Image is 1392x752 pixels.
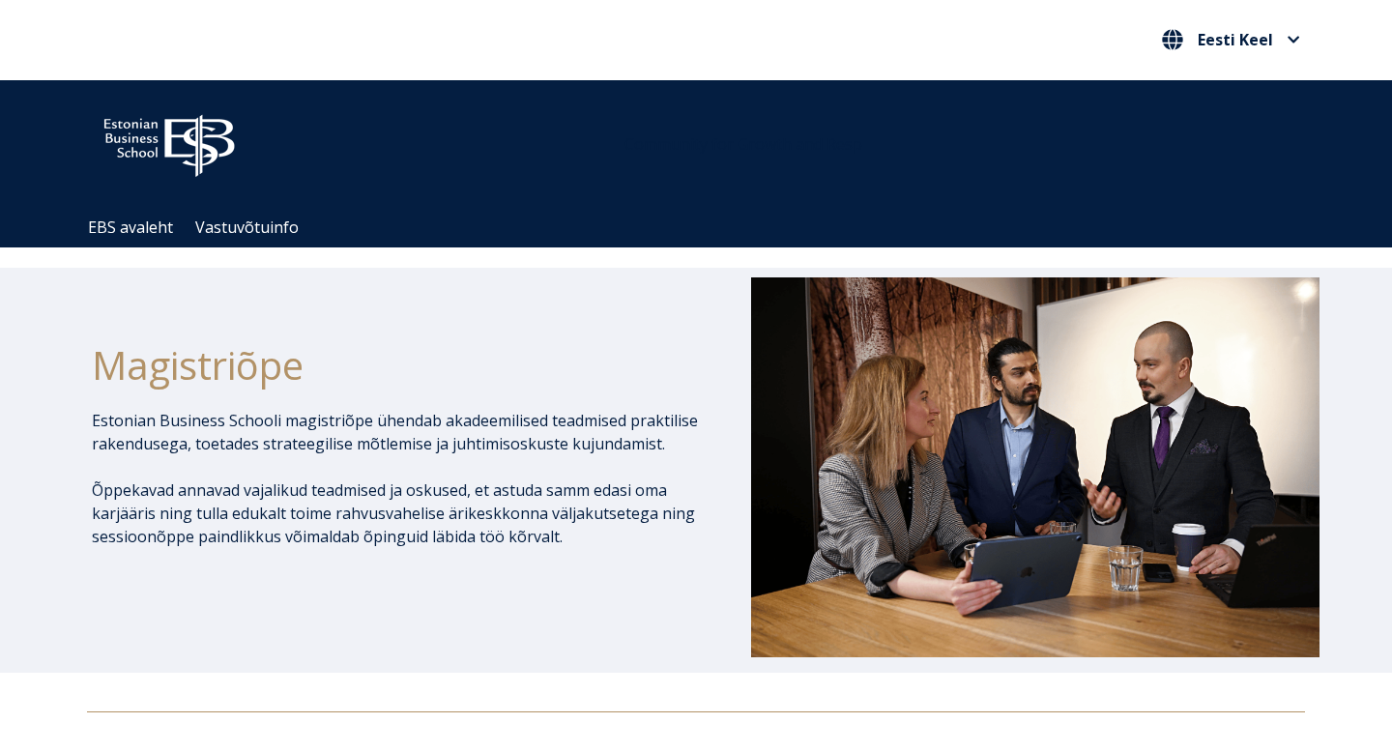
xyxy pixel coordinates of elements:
[1157,24,1305,55] button: Eesti Keel
[88,217,173,238] a: EBS avaleht
[92,341,699,390] h1: Magistriõpe
[1157,24,1305,56] nav: Vali oma keel
[92,409,699,455] p: Estonian Business Schooli magistriõpe ühendab akadeemilised teadmised praktilise rakendusega, toe...
[77,208,1334,247] div: Navigation Menu
[87,100,251,183] img: ebs_logo2016_white
[195,217,299,238] a: Vastuvõtuinfo
[92,478,699,548] p: Õppekavad annavad vajalikud teadmised ja oskused, et astuda samm edasi oma karjääris ning tulla e...
[751,277,1319,656] img: DSC_1073
[1198,32,1273,47] span: Eesti Keel
[624,133,862,155] span: Community for Growth and Resp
